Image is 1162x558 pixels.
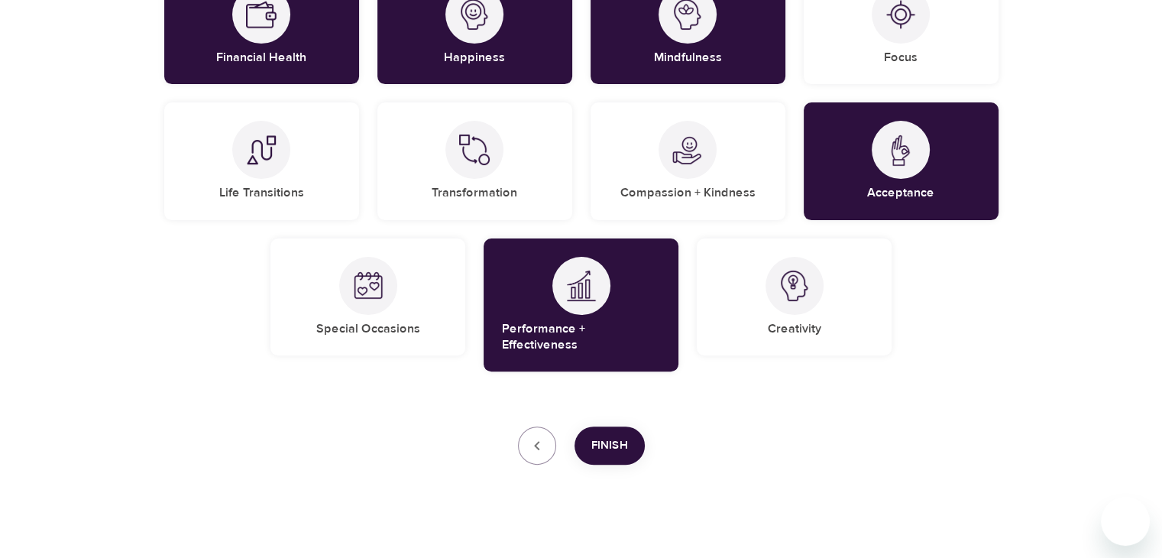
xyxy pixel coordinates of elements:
[867,185,934,201] h5: Acceptance
[164,102,359,219] div: Life TransitionsLife Transitions
[377,102,572,219] div: TransformationTransformation
[654,50,722,66] h5: Mindfulness
[591,436,628,456] span: Finish
[353,271,384,301] img: Special Occasions
[672,135,703,165] img: Compassion + Kindness
[432,185,517,201] h5: Transformation
[566,270,597,301] img: Performance + Effectiveness
[219,185,304,201] h5: Life Transitions
[246,135,277,165] img: Life Transitions
[459,135,490,165] img: Transformation
[620,185,756,201] h5: Compassion + Kindness
[444,50,505,66] h5: Happiness
[270,238,465,355] div: Special OccasionsSpecial Occasions
[1101,497,1150,546] iframe: Button to launch messaging window
[779,271,810,301] img: Creativity
[804,102,999,219] div: AcceptanceAcceptance
[316,321,420,337] h5: Special Occasions
[884,50,918,66] h5: Focus
[575,427,645,465] button: Finish
[216,50,306,66] h5: Financial Health
[502,321,660,354] h5: Performance + Effectiveness
[768,321,821,337] h5: Creativity
[697,238,892,355] div: CreativityCreativity
[885,135,916,166] img: Acceptance
[484,238,678,372] div: Performance + EffectivenessPerformance + Effectiveness
[591,102,785,219] div: Compassion + KindnessCompassion + Kindness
